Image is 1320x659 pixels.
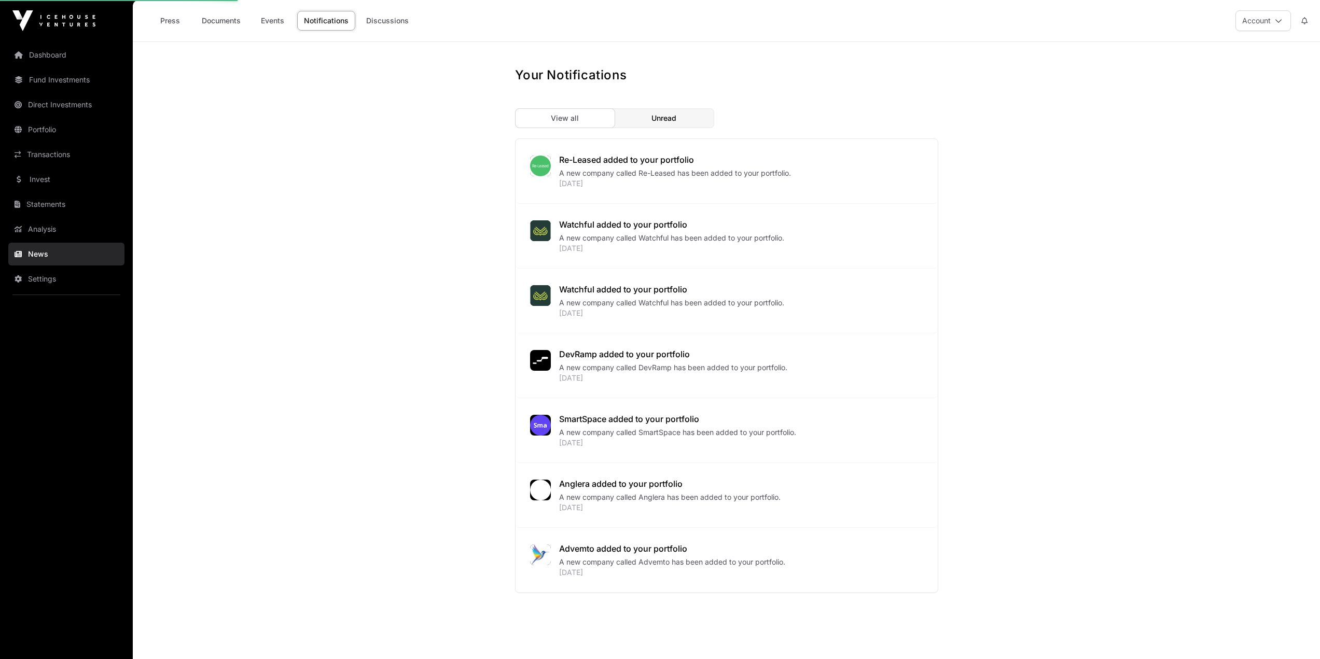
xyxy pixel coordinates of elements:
a: Analysis [8,218,124,241]
a: Advemto added to your portfolioA new company called Advemto has been added to your portfolio.[DATE] [516,528,938,593]
a: Transactions [8,143,124,166]
div: DevRamp added to your portfolio [559,348,919,360]
a: Direct Investments [8,93,124,116]
div: Re-Leased added to your portfolio [559,153,919,166]
a: Statements [8,193,124,216]
a: Press [149,11,191,31]
div: Watchful added to your portfolio [559,218,919,231]
iframe: Chat Widget [1268,609,1320,659]
a: Dashboard [8,44,124,66]
a: Discussions [359,11,415,31]
div: [DATE] [559,373,919,383]
div: [DATE] [559,178,919,189]
div: Advemto added to your portfolio [559,542,919,555]
div: A new company called DevRamp has been added to your portfolio. [559,362,919,373]
div: [DATE] [559,567,919,578]
div: [DATE] [559,243,919,254]
div: A new company called Re-Leased has been added to your portfolio. [559,168,919,178]
span: Unread [651,113,676,123]
img: anglera402.png [530,480,551,500]
img: Icehouse Ventures Logo [12,10,95,31]
a: Events [252,11,293,31]
a: Watchful added to your portfolioA new company called Watchful has been added to your portfolio.[D... [516,204,938,269]
img: SVGs_DevRamp.svg [530,350,551,371]
div: Watchful added to your portfolio [559,283,919,296]
img: watchful_ai_logo.jpeg [530,285,551,306]
img: download.png [530,156,551,176]
a: Watchful added to your portfolioA new company called Watchful has been added to your portfolio.[D... [516,269,938,333]
button: Account [1235,10,1291,31]
img: watchful_ai_logo.jpeg [530,220,551,241]
a: Portfolio [8,118,124,141]
img: smartspace398.png [530,415,551,436]
a: DevRamp added to your portfolioA new company called DevRamp has been added to your portfolio.[DATE] [516,333,938,398]
a: Fund Investments [8,68,124,91]
a: News [8,243,124,265]
h1: Your Notifications [515,67,627,83]
div: A new company called Watchful has been added to your portfolio. [559,233,919,243]
a: Notifications [297,11,355,31]
div: [DATE] [559,502,919,513]
a: Invest [8,168,124,191]
div: Anglera added to your portfolio [559,478,919,490]
div: SmartSpace added to your portfolio [559,413,919,425]
div: [DATE] [559,308,919,318]
div: [DATE] [559,438,919,448]
a: Settings [8,268,124,290]
a: Re-Leased added to your portfolioA new company called Re-Leased has been added to your portfolio.... [516,139,938,204]
div: A new company called SmartSpace has been added to your portfolio. [559,427,919,438]
img: 1653601112585.jpeg [530,544,551,565]
div: A new company called Watchful has been added to your portfolio. [559,298,919,308]
div: A new company called Anglera has been added to your portfolio. [559,492,919,502]
div: A new company called Advemto has been added to your portfolio. [559,557,919,567]
a: SmartSpace added to your portfolioA new company called SmartSpace has been added to your portfoli... [516,398,938,463]
a: Anglera added to your portfolioA new company called Anglera has been added to your portfolio.[DATE] [516,463,938,528]
a: Documents [195,11,247,31]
